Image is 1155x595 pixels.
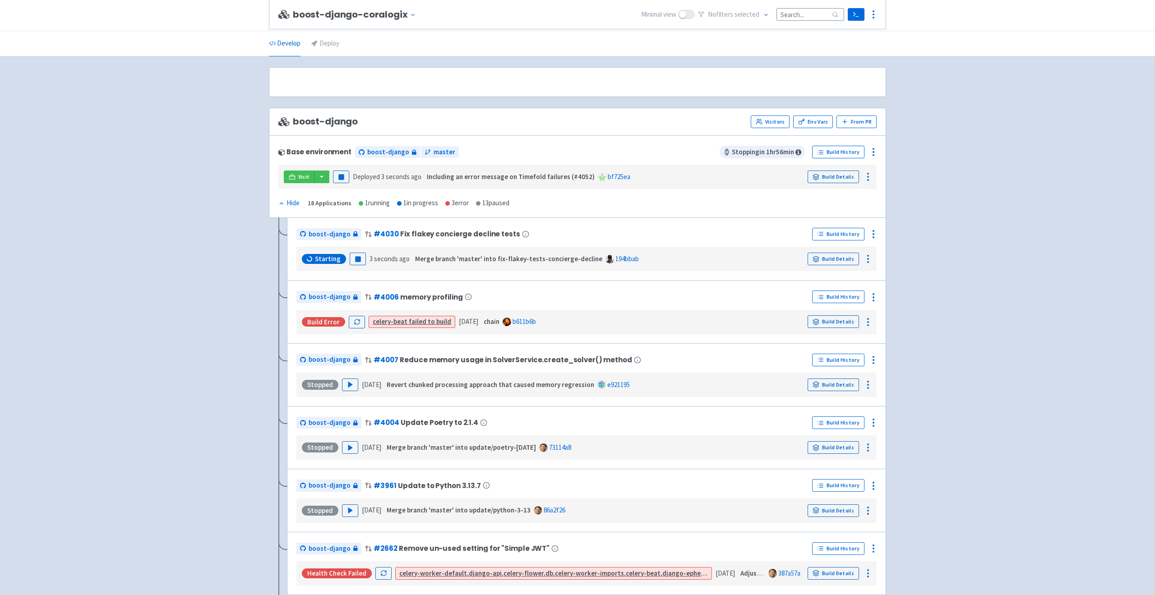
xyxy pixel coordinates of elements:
[296,228,361,240] a: boost-django
[278,148,351,156] div: Base environment
[387,443,536,452] strong: Merge branch 'master' into update/poetry-[DATE]
[373,317,407,326] strong: celery-beat
[607,380,630,389] a: e921195
[311,31,339,56] a: Deploy
[296,543,361,555] a: boost-django
[484,317,499,326] strong: chain
[333,171,349,183] button: Pause
[373,317,451,326] a: celery-beat failed to build
[641,9,676,20] span: Minimal view
[513,317,536,326] a: b611b6b
[302,317,345,327] div: Build Error
[740,569,790,577] strong: Adjust comment
[716,569,735,577] time: [DATE]
[776,8,844,20] input: Search...
[836,115,877,128] button: From PR
[374,481,396,490] a: #3961
[662,569,731,577] strong: django-ephemeral-init
[387,380,594,389] strong: Revert chunked processing approach that caused memory regression
[296,354,361,366] a: boost-django
[793,115,833,128] a: Env Vars
[269,31,300,56] a: Develop
[399,569,467,577] strong: celery-worker-default
[808,441,859,454] a: Build Details
[421,146,459,158] a: master
[469,569,502,577] strong: django-api
[309,480,351,491] span: boost-django
[302,443,338,452] div: Stopped
[545,569,553,577] strong: db
[708,9,759,20] span: No filter s
[808,253,859,265] a: Build Details
[735,10,759,18] span: selected
[309,229,351,240] span: boost-django
[812,146,864,158] a: Build History
[608,172,630,181] a: bf725ea
[544,506,565,514] a: 86a2f26
[476,198,509,208] div: 13 paused
[808,378,859,391] a: Build Details
[309,292,351,302] span: boost-django
[812,416,864,429] a: Build History
[504,569,544,577] strong: celery-flower
[399,569,829,577] a: celery-worker-default,django-api,celery-flower,db,celery-worker-imports,celery-beat,django-epheme...
[374,544,397,553] a: #2662
[626,569,661,577] strong: celery-beat
[309,355,351,365] span: boost-django
[296,480,361,492] a: boost-django
[751,115,790,128] a: Visitors
[374,292,398,302] a: #4006
[355,146,420,158] a: boost-django
[812,291,864,303] a: Build History
[315,254,341,263] span: Starting
[812,228,864,240] a: Build History
[296,417,361,429] a: boost-django
[342,504,358,517] button: Play
[374,355,398,364] a: #4007
[362,443,381,452] time: [DATE]
[400,293,462,301] span: memory profiling
[278,116,358,127] span: boost-django
[309,544,351,554] span: boost-django
[367,147,409,157] span: boost-django
[808,567,859,580] a: Build Details
[808,171,859,183] a: Build Details
[848,8,864,21] a: Terminal
[434,147,455,157] span: master
[415,254,602,263] strong: Merge branch 'master' into fix-flakey-tests-concierge-decline
[350,253,366,265] button: Pause
[778,569,800,577] a: 387a57a
[278,198,300,208] button: Hide
[309,418,351,428] span: boost-django
[374,229,398,239] a: #4030
[397,198,438,208] div: 1 in progress
[296,291,361,303] a: boost-django
[808,315,859,328] a: Build Details
[445,198,469,208] div: 3 error
[549,443,571,452] a: 73114a8
[359,198,390,208] div: 1 running
[398,482,480,489] span: Update to Python 3.13.7
[302,568,372,578] div: Health check failed
[298,173,310,180] span: Visit
[308,198,351,208] div: 18 Applications
[302,506,338,516] div: Stopped
[555,569,624,577] strong: celery-worker-imports
[302,380,338,390] div: Stopped
[812,479,864,492] a: Build History
[427,172,595,181] strong: Including an error message on Timefold failures (#4052)
[353,172,421,181] span: Deployed
[362,380,381,389] time: [DATE]
[362,506,381,514] time: [DATE]
[342,378,358,391] button: Play
[400,230,520,238] span: Fix flakey concierge decline tests
[459,317,478,326] time: [DATE]
[284,171,314,183] a: Visit
[720,146,805,158] span: Stopping in 1 hr 56 min
[293,9,420,20] button: boost-django-coralogix
[370,254,410,263] time: 3 seconds ago
[342,441,358,454] button: Play
[812,354,864,366] a: Build History
[387,506,531,514] strong: Merge branch 'master' into update/python-3-13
